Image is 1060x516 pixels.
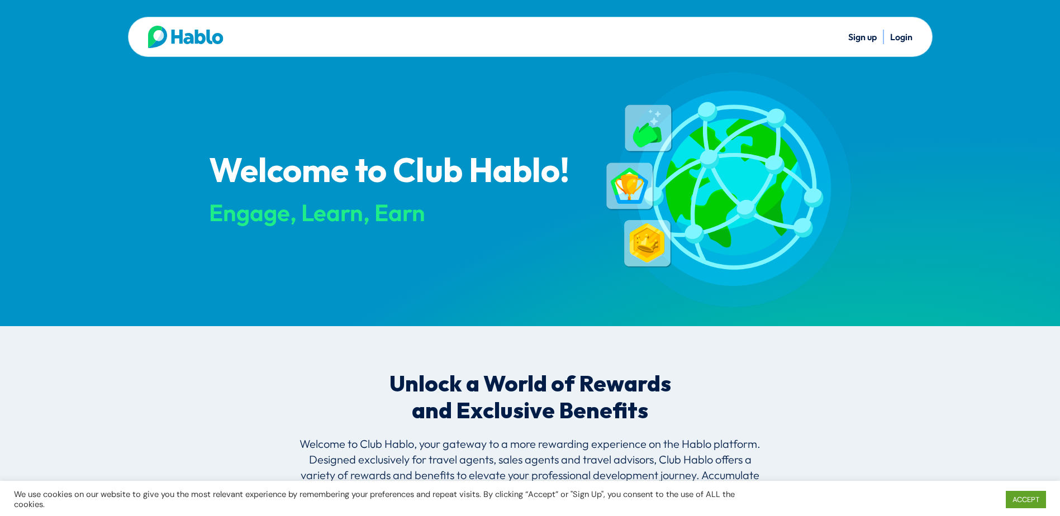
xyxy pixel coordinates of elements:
[14,489,736,509] div: We use cookies on our website to give you the most relevant experience by remembering your prefer...
[848,31,877,42] a: Sign up
[1006,491,1046,508] a: ACCEPT
[148,26,224,48] img: Hablo logo main 2
[381,371,680,425] p: Unlock a World of Rewards and Exclusive Benefits
[209,154,587,190] p: Welcome to Club Hablo!
[209,200,587,226] div: Engage, Learn, Earn
[293,436,768,510] p: Welcome to Club Hablo, your gateway to a more rewarding experience on the Hablo platform. Designe...
[890,31,912,42] a: Login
